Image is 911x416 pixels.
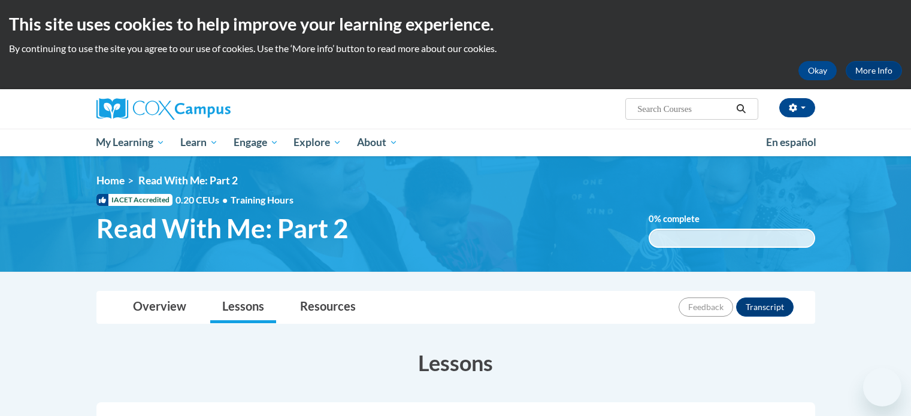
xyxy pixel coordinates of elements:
a: Home [96,174,125,187]
span: Explore [293,135,341,150]
a: Explore [286,129,349,156]
button: Transcript [736,297,794,317]
button: Search [732,102,750,116]
button: Feedback [679,297,733,317]
label: % complete [649,212,718,226]
div: Main menu [78,129,833,156]
a: My Learning [89,129,173,156]
span: En español [766,136,816,148]
span: Read With Me: Part 2 [138,174,238,187]
span: Engage [234,135,279,150]
button: Okay [798,61,837,80]
span: About [357,135,398,150]
span: 0.20 CEUs [175,193,231,207]
span: 0 [649,214,654,224]
button: Account Settings [779,98,815,117]
span: My Learning [96,135,165,150]
a: En español [758,130,824,155]
a: About [349,129,405,156]
iframe: Button to launch messaging window [863,368,901,406]
a: Overview [121,291,198,323]
h2: This site uses cookies to help improve your learning experience. [9,12,902,36]
span: Learn [180,135,218,150]
span: Training Hours [231,194,293,205]
span: Read With Me: Part 2 [96,212,349,244]
a: Learn [172,129,226,156]
a: Engage [226,129,286,156]
a: Resources [288,291,368,323]
input: Search Courses [636,102,732,116]
h3: Lessons [96,348,815,378]
a: More Info [846,61,902,80]
a: Lessons [210,291,276,323]
span: IACET Accredited [96,194,172,206]
p: By continuing to use the site you agree to our use of cookies. Use the ‘More info’ button to read... [9,42,902,55]
a: Cox Campus [96,98,324,120]
span: • [222,194,228,205]
img: Cox Campus [96,98,231,120]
